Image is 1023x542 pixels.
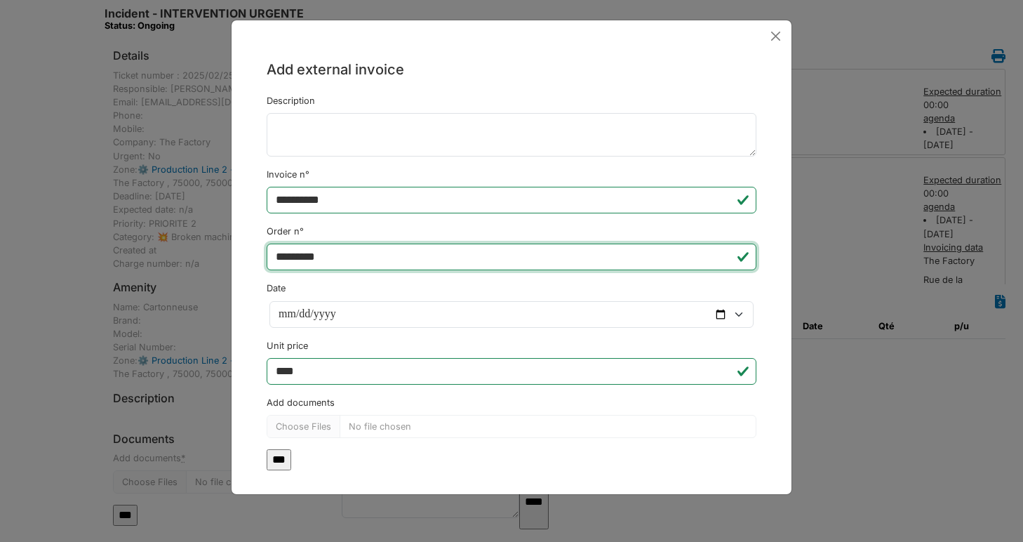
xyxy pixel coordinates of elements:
label: Unit price [267,339,308,352]
label: Date [267,282,286,295]
h5: Add external invoice [267,59,756,80]
label: Description [267,94,315,107]
label: Order n° [267,225,304,238]
label: Add documents [267,396,335,409]
label: Invoice n° [267,168,309,181]
button: Close [765,26,786,46]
